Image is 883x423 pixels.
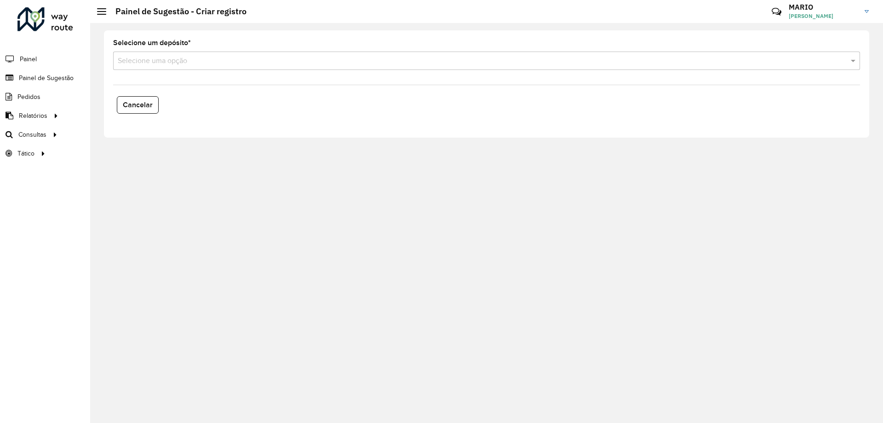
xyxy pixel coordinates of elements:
[113,37,191,48] label: Selecione um depósito
[20,54,37,64] span: Painel
[19,73,74,83] span: Painel de Sugestão
[789,12,858,20] span: [PERSON_NAME]
[123,101,153,109] span: Cancelar
[19,111,47,121] span: Relatórios
[106,6,247,17] h2: Painel de Sugestão - Criar registro
[17,149,34,158] span: Tático
[767,2,786,22] a: Contato Rápido
[789,3,858,12] h3: MARIO
[17,92,40,102] span: Pedidos
[18,130,46,139] span: Consultas
[117,96,159,114] button: Cancelar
